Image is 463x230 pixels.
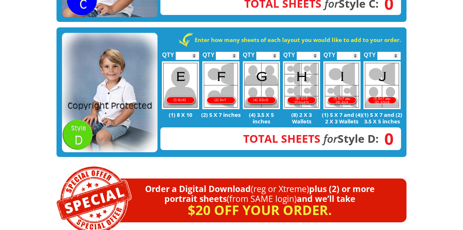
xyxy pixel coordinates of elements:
[323,131,338,146] em: for
[364,44,376,62] label: QTY
[243,131,379,146] strong: Style D:
[241,111,281,124] p: (4) 3.5 X 5 inches
[201,111,241,118] p: (2) 5 X 7 inches
[363,61,401,109] img: J
[283,61,320,109] img: H
[195,36,401,43] strong: Enter how many sheets of each layout you would like to add to your order.
[227,193,297,204] span: (from SAME login)
[77,184,406,204] p: Order a Digital Download plus (2) or more portrait sheets and we’ll take
[323,44,335,62] label: QTY
[322,111,362,124] p: (1) 5 X 7 and (4) 2 X 3 Wallets
[243,131,320,146] span: Total Sheets
[243,44,255,62] label: QTY
[281,111,322,124] p: (8) 2 X 3 Wallets
[243,61,280,109] img: G
[160,111,201,118] p: (1) 8 X 10
[62,33,157,153] img: STYLE D
[362,111,402,124] p: (1) 5 X 7 and (2) 3.5 X 5 inches
[379,135,394,143] span: 0
[251,183,309,195] span: (reg or Xtreme)
[202,44,214,62] label: QTY
[283,44,295,62] label: QTY
[323,61,361,109] img: I
[202,61,240,109] img: F
[162,61,199,109] img: E
[162,44,174,62] label: QTY
[77,204,406,215] p: $20 off your order.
